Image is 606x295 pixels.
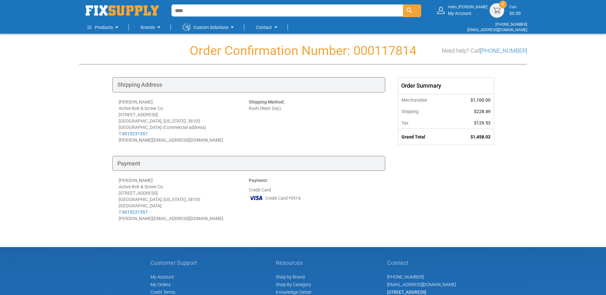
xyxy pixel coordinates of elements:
div: Order Summary [398,77,494,94]
span: My Account [150,274,174,279]
div: Rush (Next Day) [249,99,379,143]
div: [PERSON_NAME] Active Bolt & Screw Co. [STREET_ADDRESS] [GEOGRAPHIC_DATA], [US_STATE], 38103 [GEOG... [119,177,249,222]
div: [PERSON_NAME] Active Bolt & Screw Co. [STREET_ADDRESS] [GEOGRAPHIC_DATA], [US_STATE], 38103 [GEOG... [119,99,249,143]
small: Hello, [PERSON_NAME] [448,4,487,10]
strong: Payment: [249,178,268,183]
a: Contact [256,21,280,34]
span: Credit Card *9514 [265,195,301,201]
a: [PHONE_NUMBER] [495,22,527,27]
a: [EMAIL_ADDRESS][DOMAIN_NAME] [387,282,456,287]
span: 0 [502,2,504,7]
a: Shop by Brand [276,274,305,279]
a: 9015231557 [122,131,148,136]
span: $129.53 [474,120,491,125]
span: $1,458.02 [470,134,491,139]
strong: Shipping Method: [249,99,285,104]
a: Brands [141,21,163,34]
small: Cart [509,4,521,10]
span: Credit Terms [150,290,175,295]
h5: Connect [387,260,456,266]
span: $228.49 [474,109,491,114]
img: VI [249,193,263,203]
h3: Need help? Call [442,48,527,54]
div: Credit Card [249,177,379,222]
th: Merchandise [398,94,450,106]
div: Shipping Address [112,77,385,92]
th: Shipping [398,106,450,117]
span: $1,100.00 [470,97,491,103]
a: Knowledge Center [276,290,312,295]
span: $0.00 [509,11,521,16]
th: Tax [398,117,450,129]
div: Payment [112,156,385,171]
a: Shop By Category [276,282,311,287]
h1: Order Confirmation Number: 000117814 [79,44,527,58]
a: [EMAIL_ADDRESS][DOMAIN_NAME] [467,28,527,32]
img: Fix Industrial Supply [86,5,159,16]
h5: Resources [276,260,312,266]
h5: Customer Support [150,260,200,266]
a: [PHONE_NUMBER] [387,274,424,279]
a: Products [87,21,121,34]
strong: Grand Total [401,134,425,139]
a: [PHONE_NUMBER] [480,47,527,54]
a: store logo [86,5,159,16]
div: My Account [448,4,487,16]
span: My Orders [150,282,171,287]
a: 9015231557 [122,210,148,215]
a: Custom Solutions [183,21,236,34]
